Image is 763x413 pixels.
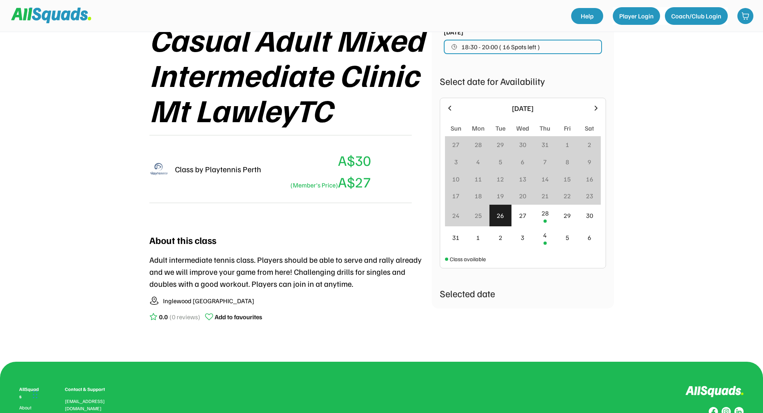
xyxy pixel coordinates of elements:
[741,12,749,20] img: shopping-cart-01%20%281%29.svg
[175,163,261,175] div: Class by Playtennis Perth
[452,140,459,149] div: 27
[450,255,486,263] div: Class available
[586,211,593,220] div: 30
[452,233,459,242] div: 31
[542,140,549,149] div: 31
[685,386,744,397] img: Logo%20inverted.svg
[11,8,91,23] img: Squad%20Logo.svg
[571,8,603,24] a: Help
[476,157,480,167] div: 4
[542,208,549,218] div: 28
[499,157,502,167] div: 5
[65,386,115,393] div: Contact & Support
[290,181,338,189] font: (Member's Price)
[564,191,571,201] div: 22
[564,211,571,220] div: 29
[149,254,432,290] div: Adult intermediate tennis class. Players should be able to serve and rally already and we will im...
[163,296,254,306] div: Inglewood [GEOGRAPHIC_DATA]
[452,211,459,220] div: 24
[516,123,529,133] div: Wed
[497,174,504,184] div: 12
[519,191,526,201] div: 20
[665,7,728,25] button: Coach/Club Login
[475,140,482,149] div: 28
[566,157,569,167] div: 8
[564,174,571,184] div: 15
[495,123,505,133] div: Tue
[566,233,569,242] div: 5
[519,211,526,220] div: 27
[159,312,168,322] div: 0.0
[476,233,480,242] div: 1
[613,7,660,25] button: Player Login
[149,233,216,247] div: About this class
[288,171,371,193] div: A$27
[169,312,200,322] div: (0 reviews)
[459,103,587,114] div: [DATE]
[149,159,169,179] img: playtennis%20blue%20logo%201.png
[521,233,524,242] div: 3
[440,74,606,88] div: Select date for Availability
[586,191,593,201] div: 23
[475,211,482,220] div: 25
[444,40,602,54] button: 18:30 - 20:00 ( 16 Spots left )
[566,140,569,149] div: 1
[475,174,482,184] div: 11
[588,140,591,149] div: 2
[540,123,550,133] div: Thu
[65,398,115,412] div: [EMAIL_ADDRESS][DOMAIN_NAME]
[497,211,504,220] div: 26
[452,191,459,201] div: 17
[215,312,262,322] div: Add to favourites
[472,123,485,133] div: Mon
[440,286,606,300] div: Selected date
[585,123,594,133] div: Sat
[564,123,571,133] div: Fri
[451,123,461,133] div: Sun
[519,174,526,184] div: 13
[543,157,547,167] div: 7
[499,233,502,242] div: 2
[461,44,540,50] span: 18:30 - 20:00 ( 16 Spots left )
[543,230,547,240] div: 4
[149,21,432,127] div: Casual Adult Mixed Intermediate Clinic Mt LawleyTC
[588,157,591,167] div: 9
[521,157,524,167] div: 6
[454,157,458,167] div: 3
[444,27,463,37] div: [DATE]
[475,191,482,201] div: 18
[519,140,526,149] div: 30
[338,149,371,171] div: A$30
[497,191,504,201] div: 19
[452,174,459,184] div: 10
[588,233,591,242] div: 6
[542,191,549,201] div: 21
[542,174,549,184] div: 14
[586,174,593,184] div: 16
[497,140,504,149] div: 29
